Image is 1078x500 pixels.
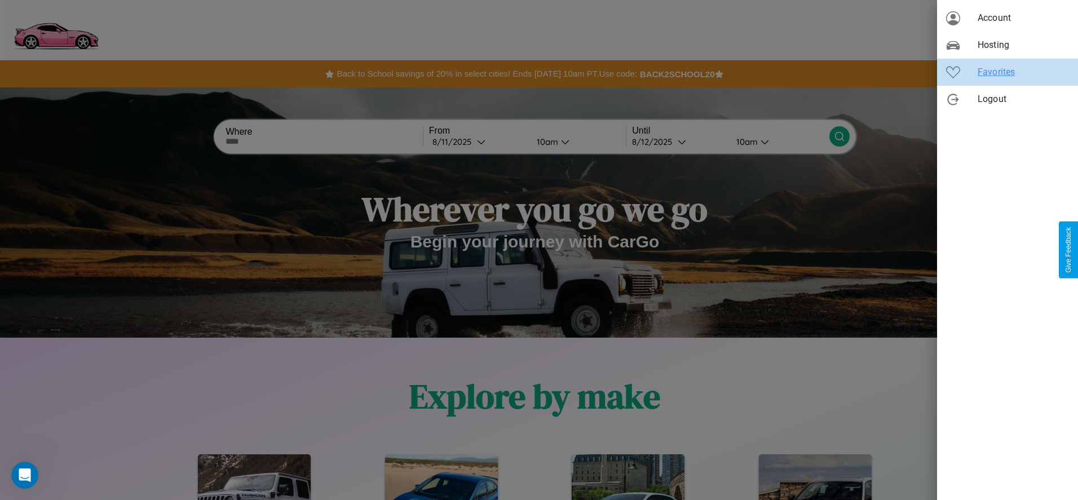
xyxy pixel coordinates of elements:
[978,38,1069,52] span: Hosting
[937,32,1078,59] div: Hosting
[1064,227,1072,273] div: Give Feedback
[978,65,1069,79] span: Favorites
[11,462,38,489] iframe: Intercom live chat
[937,5,1078,32] div: Account
[937,59,1078,86] div: Favorites
[937,86,1078,113] div: Logout
[978,11,1069,25] span: Account
[978,92,1069,106] span: Logout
